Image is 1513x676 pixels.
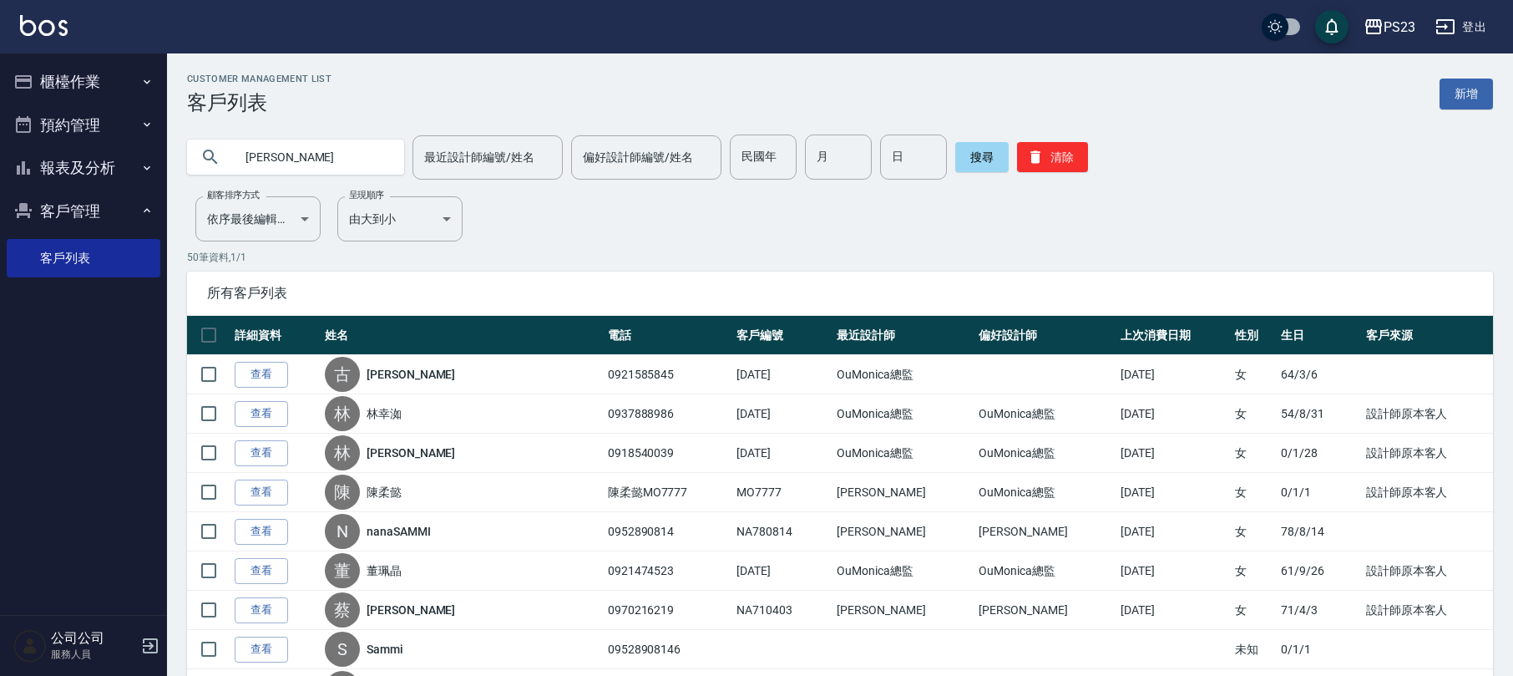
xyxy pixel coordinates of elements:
td: 女 [1231,473,1277,512]
button: 客戶管理 [7,190,160,233]
td: 61/9/26 [1277,551,1362,591]
a: 查看 [235,440,288,466]
div: 林 [325,396,360,431]
td: 陳柔懿MO7777 [604,473,732,512]
a: 查看 [235,519,288,545]
h3: 客戶列表 [187,91,331,114]
th: 性別 [1231,316,1277,355]
td: 女 [1231,394,1277,434]
th: 電話 [604,316,732,355]
td: 09528908146 [604,630,732,669]
div: 依序最後編輯時間 [195,196,321,241]
label: 呈現順序 [349,189,384,201]
button: 登出 [1429,12,1493,43]
div: S [325,632,360,667]
td: [DATE] [1116,473,1231,512]
button: 預約管理 [7,104,160,147]
td: 0921585845 [604,355,732,394]
td: [DATE] [732,394,833,434]
button: save [1315,10,1349,43]
td: NA780814 [732,512,833,551]
a: 董珮晶 [367,562,402,579]
span: 所有客戶列表 [207,285,1473,302]
a: 林幸洳 [367,405,402,422]
a: 查看 [235,558,288,584]
a: Sammi [367,641,403,658]
td: OuMonica總監 [832,551,974,591]
td: 0918540039 [604,434,732,473]
a: [PERSON_NAME] [367,366,455,383]
div: 由大到小 [337,196,463,241]
a: 新增 [1440,79,1493,109]
a: 查看 [235,401,288,427]
td: [DATE] [1116,551,1231,591]
a: 查看 [235,597,288,623]
th: 偏好設計師 [974,316,1116,355]
div: 林 [325,435,360,470]
p: 服務人員 [51,647,136,662]
img: Logo [20,15,68,36]
input: 搜尋關鍵字 [234,135,391,180]
td: OuMonica總監 [974,473,1116,512]
td: 71/4/3 [1277,591,1362,630]
div: N [325,514,360,549]
td: [DATE] [732,551,833,591]
td: OuMonica總監 [832,394,974,434]
td: 0/1/1 [1277,473,1362,512]
td: 女 [1231,434,1277,473]
td: [DATE] [1116,591,1231,630]
a: nanaSAMMI [367,523,431,540]
td: 0/1/28 [1277,434,1362,473]
th: 客戶編號 [732,316,833,355]
td: [PERSON_NAME] [832,591,974,630]
a: [PERSON_NAME] [367,445,455,461]
a: 查看 [235,637,288,663]
div: PS23 [1384,17,1415,38]
p: 50 筆資料, 1 / 1 [187,250,1493,265]
td: 設計師原本客人 [1362,591,1493,630]
th: 最近設計師 [832,316,974,355]
th: 詳細資料 [230,316,321,355]
td: 0952890814 [604,512,732,551]
td: OuMonica總監 [832,434,974,473]
td: OuMonica總監 [974,394,1116,434]
td: 0/1/1 [1277,630,1362,669]
td: [DATE] [1116,355,1231,394]
td: 女 [1231,355,1277,394]
a: 陳柔懿 [367,484,402,501]
td: 78/8/14 [1277,512,1362,551]
td: 設計師原本客人 [1362,394,1493,434]
div: 董 [325,553,360,588]
td: MO7777 [732,473,833,512]
td: 設計師原本客人 [1362,551,1493,591]
div: 陳 [325,475,360,510]
td: 0921474523 [604,551,732,591]
button: 清除 [1017,142,1088,172]
td: [PERSON_NAME] [974,512,1116,551]
td: 女 [1231,512,1277,551]
th: 客戶來源 [1362,316,1493,355]
td: [DATE] [732,355,833,394]
td: OuMonica總監 [974,551,1116,591]
a: 查看 [235,480,288,506]
label: 顧客排序方式 [207,189,260,201]
a: 客戶列表 [7,239,160,277]
td: 0970216219 [604,591,732,630]
td: 64/3/6 [1277,355,1362,394]
td: 54/8/31 [1277,394,1362,434]
td: [DATE] [732,434,833,473]
td: [PERSON_NAME] [832,473,974,512]
td: 未知 [1231,630,1277,669]
td: 女 [1231,551,1277,591]
th: 姓名 [321,316,604,355]
td: [PERSON_NAME] [974,591,1116,630]
a: [PERSON_NAME] [367,602,455,618]
h5: 公司公司 [51,630,136,647]
td: [DATE] [1116,512,1231,551]
td: OuMonica總監 [832,355,974,394]
td: [DATE] [1116,394,1231,434]
td: [DATE] [1116,434,1231,473]
td: 0937888986 [604,394,732,434]
td: 設計師原本客人 [1362,473,1493,512]
td: NA710403 [732,591,833,630]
